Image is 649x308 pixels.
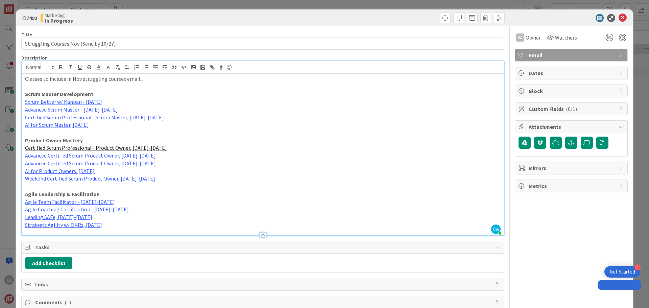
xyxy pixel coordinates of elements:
span: Links [35,280,492,288]
b: In Progress [45,18,73,23]
span: Description [21,55,48,61]
span: ID [21,14,37,22]
a: Strategic Agility w/ OKRs, [DATE] [25,221,102,228]
span: Marketing [45,13,73,18]
strong: Agile Leadership & Facilitation [25,191,100,197]
span: CA [491,224,501,234]
a: Leading SAFe, [DATE]-[DATE] [25,214,92,220]
p: Classes to include in Nov struggling courses email... [25,75,501,83]
div: 4 [634,264,641,270]
span: ( 0/1 ) [566,105,577,112]
span: Mirrors [529,164,615,172]
span: Block [529,87,615,95]
button: Add Checklist [25,257,72,269]
span: ( 1 ) [65,299,71,306]
a: AI for Scrum Master, [DATE] [25,121,89,128]
span: Comments [35,298,492,306]
span: Attachments [529,123,615,131]
span: Metrics [529,182,615,190]
span: Watchers [555,33,577,42]
label: Title [21,31,32,38]
span: Email [529,51,615,59]
div: CA [516,33,524,42]
a: Scrum Better w/ Kanban - [DATE] [25,98,102,105]
span: Tasks [35,243,492,251]
b: 7492 [26,15,37,21]
div: Open Get Started checklist, remaining modules: 4 [604,266,641,278]
a: Weekend Certified Scrum Product Owner, [DATE]-[DATE] [25,175,155,182]
a: Advanced Scrum Master - [DATE]-[DATE] [25,106,118,113]
a: Certified Scrum Professional - Scrum Master, [DATE]-[DATE] [25,114,164,121]
strong: Product Owner Mastery [25,137,83,144]
span: Dates [529,69,615,77]
a: Certified Scrum Professional - Product Owner, [DATE]-[DATE] [25,144,167,151]
div: Get Started [610,268,635,275]
a: Agile Team Facilitator - [DATE]-[DATE] [25,198,115,205]
span: Custom Fields [529,105,615,113]
input: type card name here... [21,38,504,50]
a: Advanced Certified Scrum Product Owner, [DATE]-[DATE] [25,152,156,159]
a: AI for Product Owners, [DATE] [25,168,95,174]
span: Owner [526,33,541,42]
strong: Scrum Master Development [25,91,93,97]
a: Agile Coaching Certification - [DATE]-[DATE] [25,206,129,213]
a: Advanced Certified Scrum Product Owner, [DATE]-[DATE] [25,160,156,167]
